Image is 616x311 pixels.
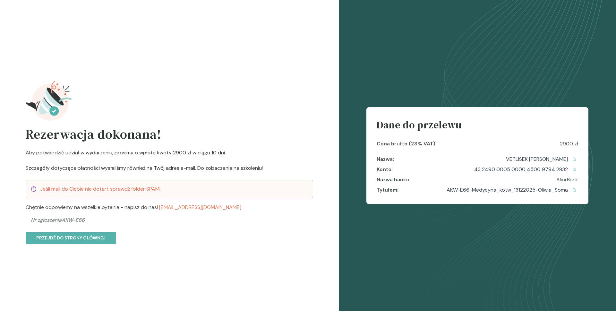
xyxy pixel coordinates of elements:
p: Nr zgłoszenia AKW-E66 [26,216,313,224]
p: AKW-E66-Medycyna_kotw_13122025-Oliwia_Soma [447,186,568,194]
h3: Rezerwacja dokonana! [26,125,313,149]
p: Przejdź do strony głównej [36,235,106,241]
p: VETLISEK [PERSON_NAME] [506,155,568,163]
h4: Dane do przelewu [377,117,578,137]
p: Chętnie odpowiemy na wszelkie pytania - napisz do nas! [26,198,313,216]
a: [EMAIL_ADDRESS][DOMAIN_NAME] [159,204,241,211]
img: registration_success.svg [26,77,73,125]
button: Copy to clipboard [570,166,578,173]
p: Cena brutto (23% VAT) : [377,140,437,148]
p: Konto : [377,166,393,173]
p: Tytułem : [377,186,398,194]
p: Nazwa banku : [377,176,411,184]
button: Copy to clipboard [570,186,578,194]
p: Nazwa : [377,155,394,163]
button: Przejdź do strony głównej [26,232,116,244]
a: Przejdź do strony głównej [26,224,313,244]
p: Szczegóły dotyczące płatności wysłaliśmy również na Twój adres e-mail. Do zobaczenia na szkoleniu! [26,164,313,172]
button: Copy to clipboard [570,155,578,163]
p: Jeśli mail do Ciebie nie dotarł, sprawdź folder SPAM! [40,185,160,193]
p: AliorBank [556,176,578,184]
p: 2900 zł [560,140,578,148]
p: Aby potwierdzić udział w wydarzeniu, prosimy o wpłatę kwoty 2900 zł w ciągu 10 dni. [26,149,313,157]
p: 43 2490 0005 0000 4500 9794 2832 [474,166,568,173]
